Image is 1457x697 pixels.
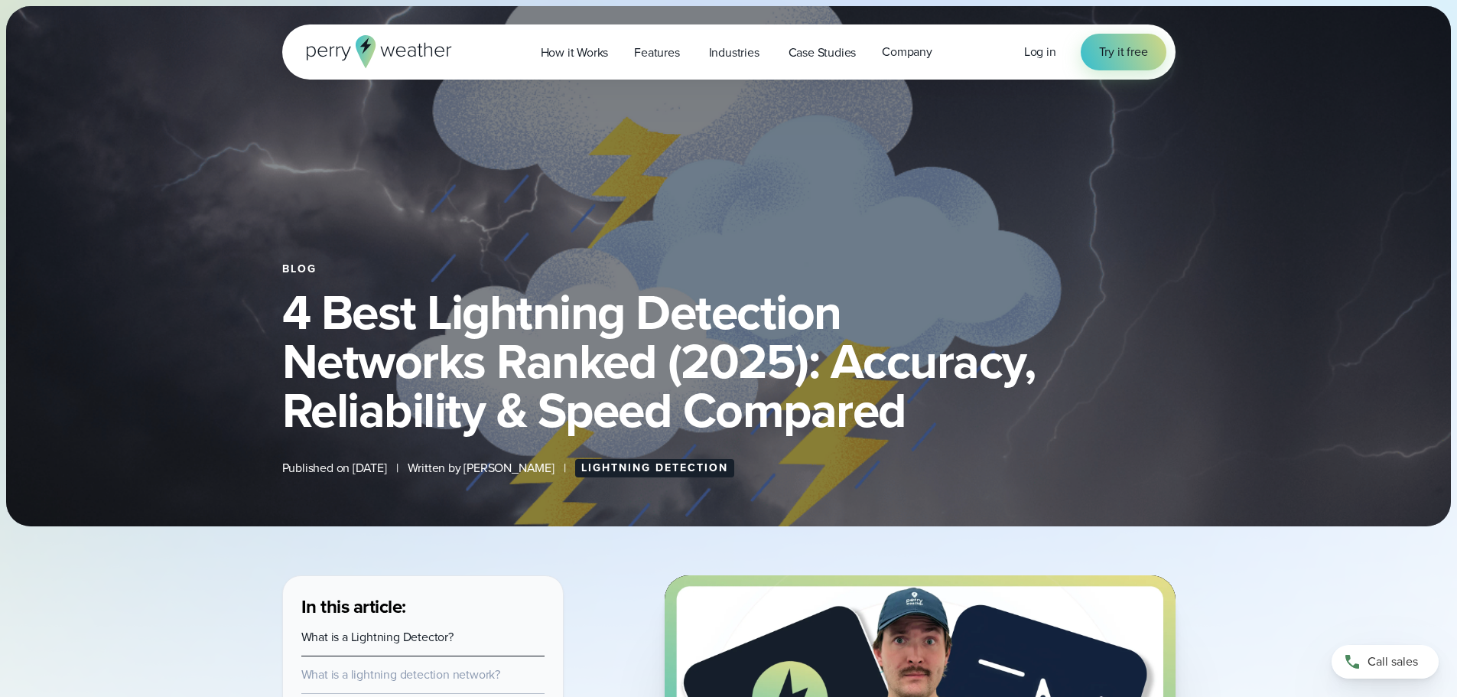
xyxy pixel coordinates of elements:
a: Try it free [1081,34,1166,70]
span: | [564,459,566,477]
a: What is a lightning detection network? [301,666,500,683]
a: Case Studies [776,37,870,68]
div: Blog [282,263,1176,275]
span: Call sales [1368,653,1418,671]
h1: 4 Best Lightning Detection Networks Ranked (2025): Accuracy, Reliability & Speed Compared [282,288,1176,435]
a: How it Works [528,37,622,68]
span: Industries [709,44,759,62]
span: Written by [PERSON_NAME] [408,459,555,477]
a: Lightning Detection [575,459,734,477]
h3: In this article: [301,594,545,619]
span: Log in [1024,43,1056,60]
a: What is a Lightning Detector? [301,628,454,646]
span: Published on [DATE] [282,459,387,477]
span: | [396,459,398,477]
span: Company [882,43,932,61]
span: Case Studies [789,44,857,62]
span: How it Works [541,44,609,62]
span: Try it free [1099,43,1148,61]
a: Call sales [1332,645,1439,679]
a: Log in [1024,43,1056,61]
span: Features [634,44,679,62]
